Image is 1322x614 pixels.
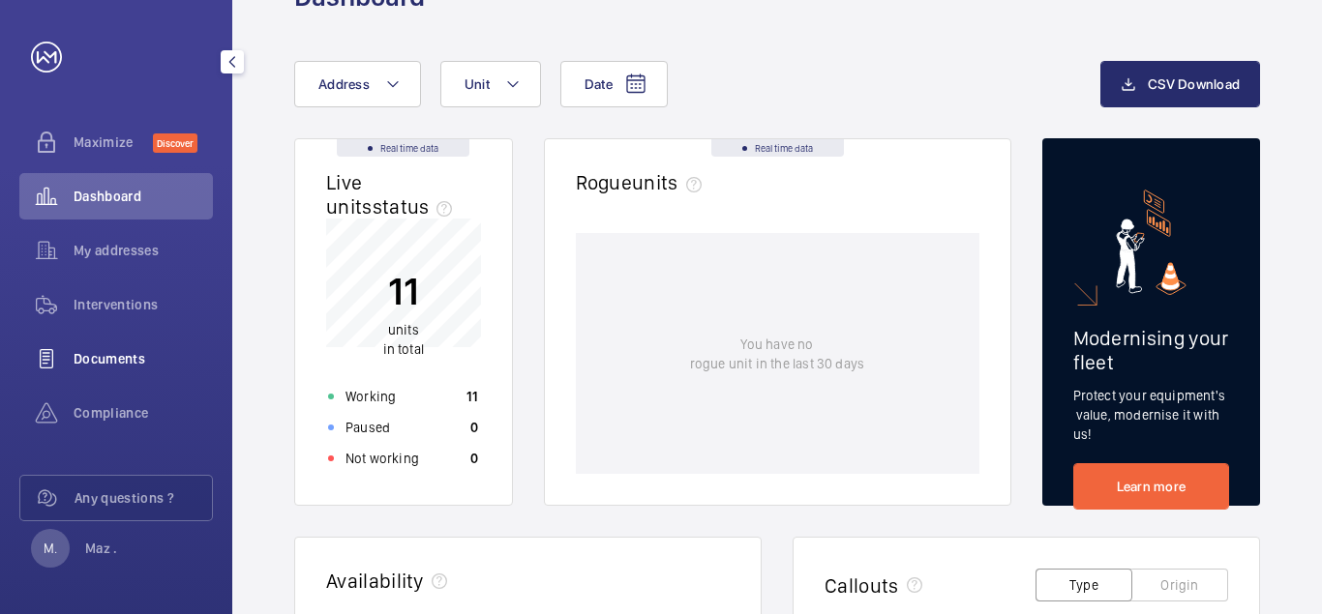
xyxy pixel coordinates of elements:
span: Documents [74,349,213,368]
p: Working [346,387,396,406]
span: My addresses [74,241,213,260]
button: Unit [440,61,541,107]
span: Date [585,76,613,92]
p: Not working [346,449,419,468]
button: Origin [1131,569,1228,601]
p: 11 [466,387,479,406]
p: in total [383,320,424,359]
span: units [388,322,419,337]
div: Real time data [711,139,844,157]
p: 0 [470,418,478,437]
span: Maximize [74,132,153,152]
span: units [632,170,709,194]
h2: Rogue [576,170,709,194]
span: status [373,194,461,219]
button: Address [294,61,421,107]
div: Real time data [337,139,469,157]
span: Interventions [74,295,213,314]
p: You have no rogue unit in the last 30 days [690,335,864,373]
p: 11 [383,267,424,315]
span: Discover [153,133,197,153]
p: Paused [346,418,390,437]
span: Compliance [74,403,213,423]
h2: Live units [326,170,460,219]
button: Date [560,61,668,107]
h2: Modernising your fleet [1073,326,1230,374]
span: CSV Download [1148,76,1240,92]
button: Type [1036,569,1132,601]
span: Unit [465,76,490,92]
span: Dashboard [74,187,213,206]
h2: Callouts [825,573,899,598]
span: Address [318,76,370,92]
p: M. [44,539,57,558]
img: marketing-card.svg [1116,190,1187,295]
span: Any questions ? [75,488,212,508]
button: CSV Download [1100,61,1260,107]
p: Protect your equipment's value, modernise it with us! [1073,386,1230,444]
a: Learn more [1073,463,1230,510]
p: Maz . [85,539,118,558]
p: 0 [470,449,478,468]
h2: Availability [326,569,424,593]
